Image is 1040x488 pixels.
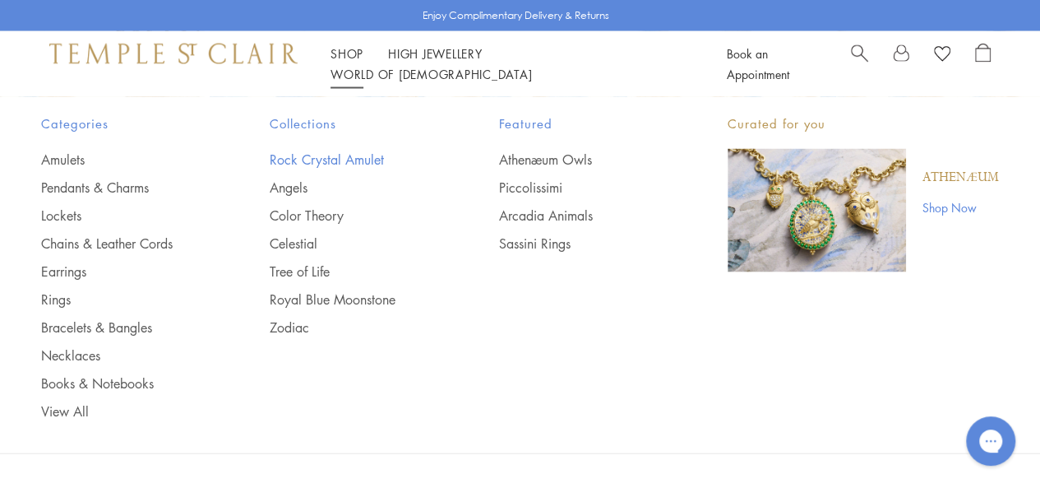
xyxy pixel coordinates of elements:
a: View Wishlist [934,44,950,68]
a: Chains & Leather Cords [41,235,204,253]
span: Categories [41,114,204,134]
a: Sassini Rings [499,235,662,253]
a: Tree of Life [270,263,432,281]
a: Book an Appointment [727,45,789,82]
img: Temple St. Clair [49,44,298,63]
p: Curated for you [728,114,999,134]
iframe: Gorgias live chat messenger [958,411,1024,472]
a: Angels [270,179,432,197]
a: Zodiac [270,318,432,337]
a: Books & Notebooks [41,374,204,393]
a: Necklaces [41,346,204,365]
a: High JewelleryHigh Jewellery [388,45,483,62]
span: Featured [499,114,662,134]
a: Royal Blue Moonstone [270,290,432,309]
a: Shop Now [922,198,999,216]
a: Arcadia Animals [499,207,662,225]
a: World of [DEMOGRAPHIC_DATA]World of [DEMOGRAPHIC_DATA] [330,66,532,82]
a: Amulets [41,151,204,169]
a: Athenæum [922,169,999,187]
a: Open Shopping Bag [975,44,991,85]
a: Rings [41,290,204,309]
a: ShopShop [330,45,363,62]
p: Enjoy Complimentary Delivery & Returns [423,7,609,24]
a: Earrings [41,263,204,281]
a: Celestial [270,235,432,253]
a: Lockets [41,207,204,225]
a: Rock Crystal Amulet [270,151,432,169]
a: Bracelets & Bangles [41,318,204,337]
span: Collections [270,114,432,134]
a: Color Theory [270,207,432,225]
a: Search [851,44,868,85]
a: Athenæum Owls [499,151,662,169]
a: Pendants & Charms [41,179,204,197]
nav: Main navigation [330,44,690,85]
a: Piccolissimi [499,179,662,197]
a: View All [41,402,204,421]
